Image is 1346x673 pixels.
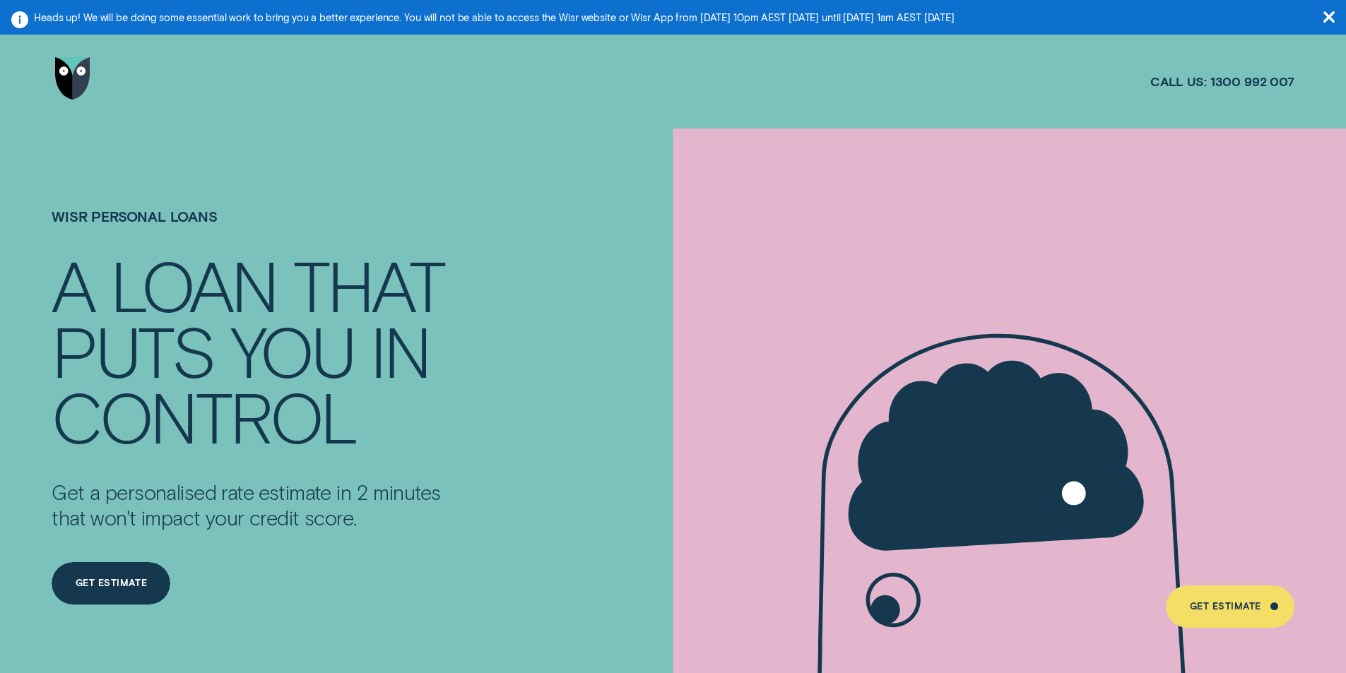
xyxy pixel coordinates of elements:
div: CONTROL [52,383,356,448]
h1: Wisr Personal Loans [52,208,460,251]
span: Call us: [1150,73,1207,90]
a: Get Estimate [52,562,170,604]
div: PUTS [52,317,213,383]
p: Get a personalised rate estimate in 2 minutes that won't impact your credit score. [52,480,460,530]
a: Call us:1300 992 007 [1150,73,1294,90]
a: Get Estimate [1166,585,1294,628]
div: THAT [293,251,444,317]
div: IN [370,317,430,383]
h4: A LOAN THAT PUTS YOU IN CONTROL [52,251,460,448]
div: A [52,251,94,317]
a: Go to home page [52,31,94,125]
div: LOAN [110,251,276,317]
img: Wisr [55,57,90,100]
span: 1300 992 007 [1210,73,1294,90]
div: YOU [230,317,354,383]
